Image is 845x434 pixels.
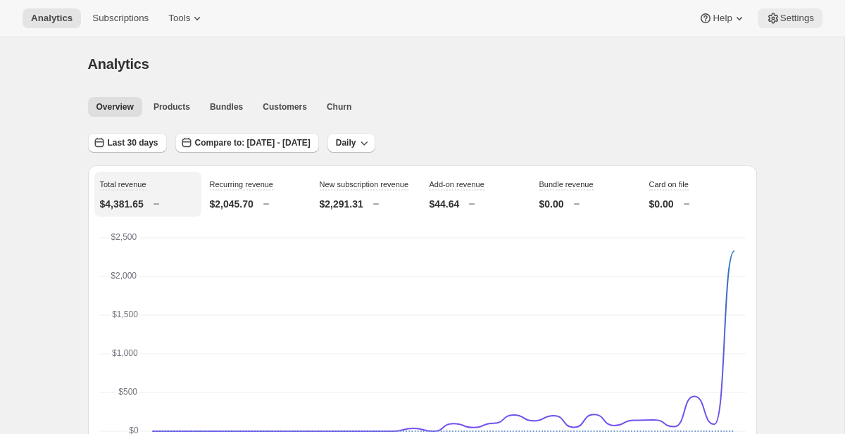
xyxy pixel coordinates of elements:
span: Overview [96,101,134,113]
span: Analytics [88,56,149,72]
span: Total revenue [100,180,146,189]
span: Compare to: [DATE] - [DATE] [195,137,311,148]
span: Customers [263,101,307,113]
p: $2,291.31 [320,197,363,211]
button: Analytics [23,8,81,28]
span: Analytics [31,13,73,24]
text: $2,500 [111,232,137,242]
span: Bundle revenue [539,180,594,189]
p: $0.00 [539,197,564,211]
span: Churn [327,101,351,113]
button: Last 30 days [88,133,167,153]
span: Card on file [649,180,689,189]
span: Last 30 days [108,137,158,148]
text: $2,000 [111,271,137,281]
button: Subscriptions [84,8,157,28]
span: Subscriptions [92,13,149,24]
button: Compare to: [DATE] - [DATE] [175,133,319,153]
p: $0.00 [649,197,674,211]
span: Products [154,101,190,113]
p: $44.64 [430,197,460,211]
span: Settings [780,13,814,24]
span: Bundles [210,101,243,113]
text: $1,500 [112,309,138,319]
span: Daily [336,137,356,148]
span: Help [713,13,732,24]
p: $2,045.70 [210,197,254,211]
text: $1,000 [112,348,138,358]
button: Tools [160,8,213,28]
span: Recurring revenue [210,180,274,189]
text: $500 [118,387,137,397]
button: Settings [758,8,822,28]
button: Help [690,8,754,28]
p: $4,381.65 [100,197,144,211]
span: New subscription revenue [320,180,409,189]
span: Add-on revenue [430,180,484,189]
span: Tools [168,13,190,24]
button: Daily [327,133,376,153]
